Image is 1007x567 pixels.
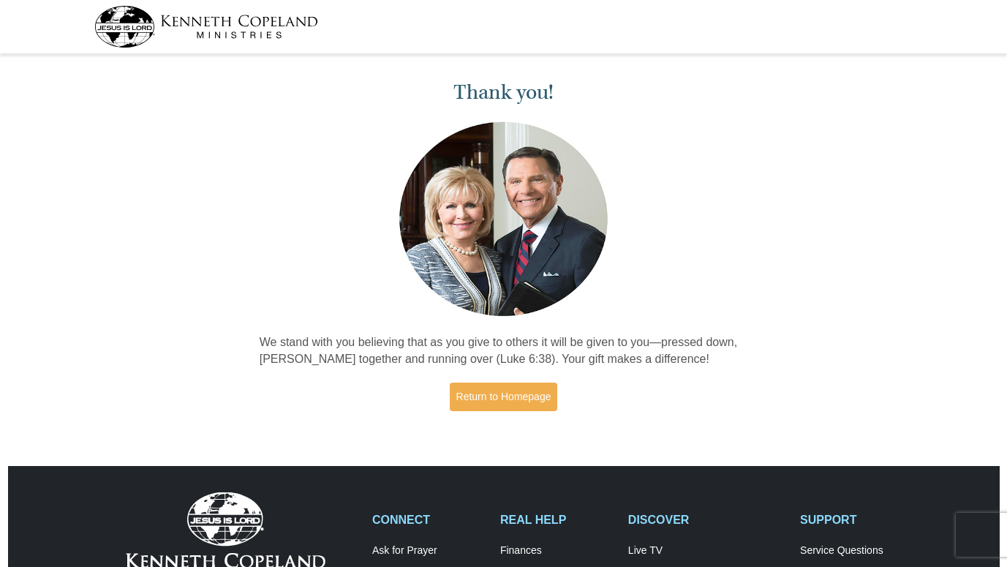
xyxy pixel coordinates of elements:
[628,544,785,557] a: Live TV
[800,513,913,527] h2: SUPPORT
[260,80,748,105] h1: Thank you!
[372,544,485,557] a: Ask for Prayer
[260,334,748,368] p: We stand with you believing that as you give to others it will be given to you—pressed down, [PER...
[372,513,485,527] h2: CONNECT
[396,119,611,320] img: Kenneth and Gloria
[800,544,913,557] a: Service Questions
[94,6,318,48] img: kcm-header-logo.svg
[500,513,613,527] h2: REAL HELP
[450,383,558,411] a: Return to Homepage
[628,513,785,527] h2: DISCOVER
[500,544,613,557] a: Finances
